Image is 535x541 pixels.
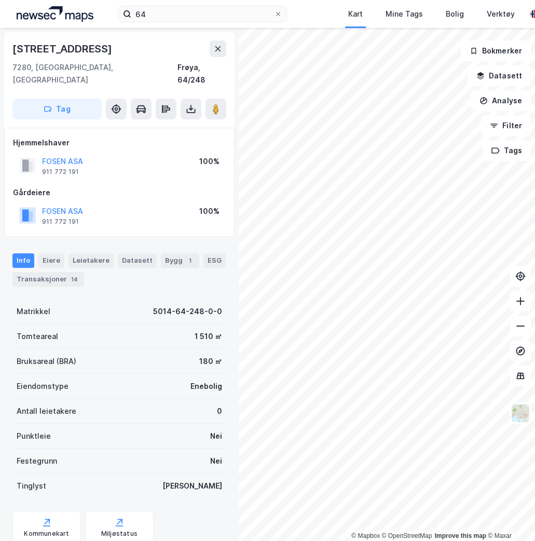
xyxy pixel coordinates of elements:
[38,253,64,268] div: Eiere
[68,253,114,268] div: Leietakere
[17,355,76,368] div: Bruksareal (BRA)
[17,330,58,343] div: Tomteareal
[471,90,531,111] button: Analyse
[101,530,138,538] div: Miljøstatus
[199,155,220,168] div: 100%
[461,40,531,61] button: Bokmerker
[382,532,432,539] a: OpenStreetMap
[210,455,222,467] div: Nei
[203,253,226,268] div: ESG
[162,480,222,492] div: [PERSON_NAME]
[511,403,530,423] img: Z
[24,530,69,538] div: Kommunekart
[17,480,46,492] div: Tinglyst
[12,99,102,119] button: Tag
[195,330,222,343] div: 1 510 ㎡
[12,40,114,57] div: [STREET_ADDRESS]
[131,6,274,22] input: Søk på adresse, matrikkel, gårdeiere, leietakere eller personer
[190,380,222,393] div: Enebolig
[12,253,34,268] div: Info
[69,274,80,285] div: 14
[42,218,79,226] div: 911 772 191
[351,532,380,539] a: Mapbox
[481,115,531,136] button: Filter
[348,8,363,20] div: Kart
[118,253,157,268] div: Datasett
[42,168,79,176] div: 911 772 191
[446,8,464,20] div: Bolig
[13,137,226,149] div: Hjemmelshaver
[17,305,50,318] div: Matrikkel
[483,140,531,161] button: Tags
[185,255,195,266] div: 1
[199,355,222,368] div: 180 ㎡
[386,8,423,20] div: Mine Tags
[17,430,51,442] div: Punktleie
[17,6,93,22] img: logo.a4113a55bc3d86da70a041830d287a7e.svg
[17,380,68,393] div: Eiendomstype
[210,430,222,442] div: Nei
[12,61,177,86] div: 7280, [GEOGRAPHIC_DATA], [GEOGRAPHIC_DATA]
[12,272,84,287] div: Transaksjoner
[217,405,222,417] div: 0
[153,305,222,318] div: 5014-64-248-0-0
[13,186,226,199] div: Gårdeiere
[17,455,57,467] div: Festegrunn
[161,253,199,268] div: Bygg
[17,405,76,417] div: Antall leietakere
[487,8,515,20] div: Verktøy
[199,205,220,218] div: 100%
[483,491,535,541] iframe: Chat Widget
[177,61,226,86] div: Frøya, 64/248
[468,65,531,86] button: Datasett
[435,532,486,539] a: Improve this map
[483,491,535,541] div: Kontrollprogram for chat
